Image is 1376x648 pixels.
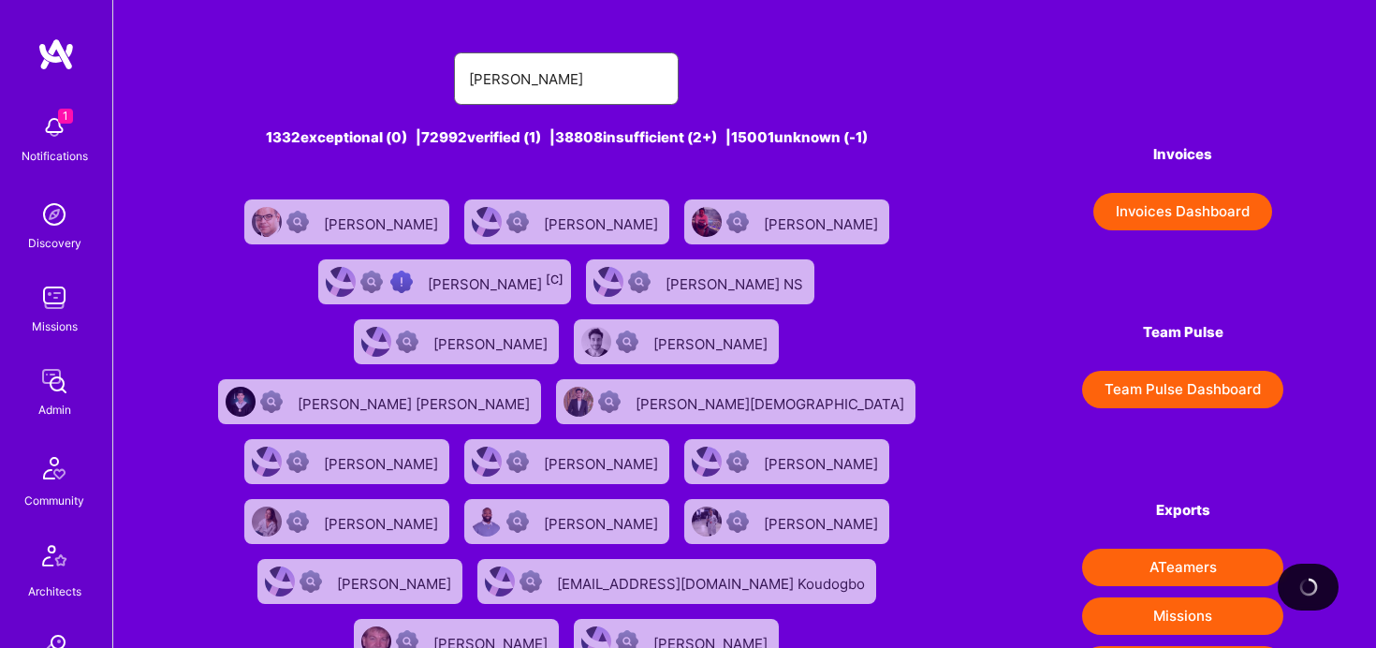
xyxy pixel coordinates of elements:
div: [PERSON_NAME] [324,509,442,534]
a: User AvatarNot Scrubbed[PERSON_NAME] [250,552,470,611]
a: User AvatarNot Scrubbed[PERSON_NAME] [677,492,897,552]
img: User Avatar [581,327,611,357]
div: [EMAIL_ADDRESS][DOMAIN_NAME] Koudogbo [557,569,869,594]
img: bell [36,109,73,146]
img: loading [1295,574,1321,599]
div: [PERSON_NAME] [544,509,662,534]
img: Not Scrubbed [286,211,309,233]
div: [PERSON_NAME] [428,270,564,294]
img: Not Scrubbed [396,331,418,353]
a: User AvatarNot Scrubbed[PERSON_NAME] [457,432,677,492]
img: admin teamwork [36,362,73,400]
img: User Avatar [472,447,502,477]
img: User Avatar [226,387,256,417]
img: High Potential User [390,271,413,293]
img: Not Scrubbed [260,390,283,413]
div: Architects [28,582,81,601]
div: [PERSON_NAME] NS [666,270,807,294]
img: Not Scrubbed [726,450,749,473]
div: [PERSON_NAME] [653,330,771,354]
img: Community [32,446,77,491]
a: User AvatarNot Scrubbed[PERSON_NAME] [457,492,677,552]
img: Not Scrubbed [300,570,322,593]
span: 1 [58,109,73,124]
img: User Avatar [265,567,295,596]
a: User AvatarNot Scrubbed[PERSON_NAME] [677,432,897,492]
a: User AvatarNot Scrubbed[PERSON_NAME][DEMOGRAPHIC_DATA] [549,372,923,432]
img: User Avatar [472,507,502,537]
div: [PERSON_NAME] [544,449,662,474]
a: User AvatarNot fully vettedHigh Potential User[PERSON_NAME][C] [311,252,578,312]
a: User AvatarNot Scrubbed[EMAIL_ADDRESS][DOMAIN_NAME] Koudogbo [470,552,884,611]
img: Not Scrubbed [286,510,309,533]
a: User AvatarNot Scrubbed[PERSON_NAME] [346,312,566,372]
img: Not Scrubbed [520,570,542,593]
a: Invoices Dashboard [1082,193,1283,230]
img: Not Scrubbed [286,450,309,473]
img: discovery [36,196,73,233]
img: User Avatar [326,267,356,297]
div: Community [24,491,84,510]
h4: Invoices [1082,146,1283,163]
div: [PERSON_NAME] [764,449,882,474]
img: Not Scrubbed [506,211,529,233]
div: Admin [38,400,71,420]
div: [PERSON_NAME] [433,330,551,354]
img: User Avatar [564,387,593,417]
img: User Avatar [692,507,722,537]
img: User Avatar [472,207,502,237]
div: [PERSON_NAME] [PERSON_NAME] [298,390,534,414]
sup: [C] [546,272,564,287]
img: logo [37,37,75,71]
img: User Avatar [692,447,722,477]
input: Search for an A-Teamer [469,55,664,103]
a: User AvatarNot Scrubbed[PERSON_NAME] NS [578,252,822,312]
img: User Avatar [692,207,722,237]
img: User Avatar [252,507,282,537]
button: ATeamers [1082,549,1283,586]
img: User Avatar [361,327,391,357]
div: Discovery [28,233,81,253]
img: teamwork [36,279,73,317]
a: User AvatarNot Scrubbed[PERSON_NAME] [237,432,457,492]
h4: Exports [1082,502,1283,519]
button: Invoices Dashboard [1093,193,1272,230]
div: Missions [32,317,78,336]
img: Not Scrubbed [616,331,638,353]
a: User AvatarNot Scrubbed[PERSON_NAME] [457,192,677,252]
a: User AvatarNot Scrubbed[PERSON_NAME] [237,492,457,552]
img: Not Scrubbed [506,450,529,473]
img: Not Scrubbed [628,271,651,293]
img: Not Scrubbed [506,510,529,533]
div: [PERSON_NAME] [764,509,882,534]
img: Not Scrubbed [726,510,749,533]
button: Missions [1082,597,1283,635]
a: User AvatarNot Scrubbed[PERSON_NAME] [237,192,457,252]
a: User AvatarNot Scrubbed[PERSON_NAME] [PERSON_NAME] [211,372,549,432]
div: [PERSON_NAME] [324,210,442,234]
img: Not Scrubbed [598,390,621,413]
img: User Avatar [593,267,623,297]
button: Team Pulse Dashboard [1082,371,1283,408]
div: [PERSON_NAME][DEMOGRAPHIC_DATA] [636,390,908,414]
img: Not Scrubbed [726,211,749,233]
img: User Avatar [485,567,515,596]
div: [PERSON_NAME] [324,449,442,474]
a: User AvatarNot Scrubbed[PERSON_NAME] [677,192,897,252]
div: 1332 exceptional (0) | 72992 verified (1) | 38808 insufficient (2+) | 15001 unknown (-1) [206,127,928,147]
img: Architects [32,537,77,582]
img: Not fully vetted [360,271,383,293]
a: User AvatarNot Scrubbed[PERSON_NAME] [566,312,786,372]
div: Notifications [22,146,88,166]
div: [PERSON_NAME] [544,210,662,234]
h4: Team Pulse [1082,324,1283,341]
div: [PERSON_NAME] [337,569,455,594]
img: User Avatar [252,447,282,477]
img: User Avatar [252,207,282,237]
div: [PERSON_NAME] [764,210,882,234]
